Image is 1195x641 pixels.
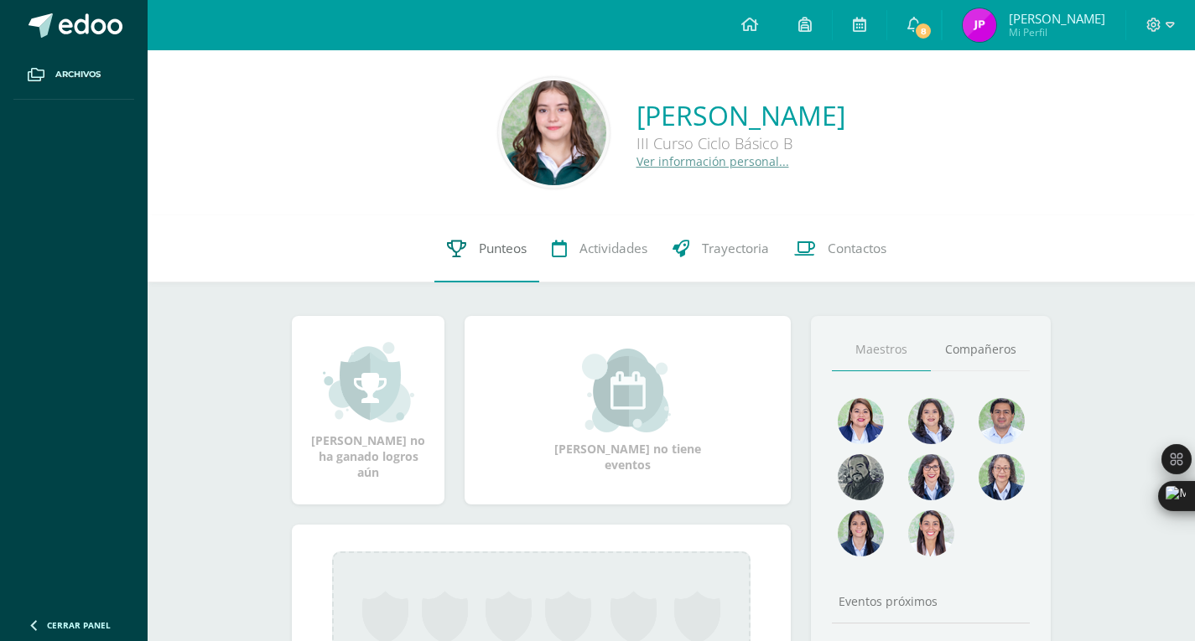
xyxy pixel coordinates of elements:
a: [PERSON_NAME] [636,97,845,133]
a: Ver información personal... [636,153,789,169]
a: Punteos [434,215,539,282]
img: 68491b968eaf45af92dd3338bd9092c6.png [979,454,1025,500]
div: [PERSON_NAME] no tiene eventos [544,349,712,473]
span: Trayectoria [702,240,769,257]
span: Cerrar panel [47,619,111,631]
div: [PERSON_NAME] no ha ganado logros aún [309,340,428,480]
img: 1e7bfa517bf798cc96a9d855bf172288.png [979,398,1025,444]
img: be876c321ab25b9aecb767ccffb7e8ac.png [501,80,606,185]
a: Contactos [782,215,899,282]
img: d4e0c534ae446c0d00535d3bb96704e9.png [838,510,884,556]
a: Trayectoria [660,215,782,282]
img: fa32285e9175087e9a639fe48bd6229c.png [963,8,996,42]
img: 4179e05c207095638826b52d0d6e7b97.png [838,454,884,500]
div: Eventos próximos [832,593,1030,609]
span: Punteos [479,240,527,257]
span: Actividades [579,240,647,257]
span: Mi Perfil [1009,25,1105,39]
span: 8 [914,22,933,40]
span: [PERSON_NAME] [1009,10,1105,27]
img: 38d188cc98c34aa903096de2d1c9671e.png [908,510,954,556]
span: Contactos [828,240,886,257]
img: 135afc2e3c36cc19cf7f4a6ffd4441d1.png [838,398,884,444]
img: event_small.png [582,349,673,432]
img: b1da893d1b21f2b9f45fcdf5240f8abd.png [908,454,954,500]
a: Maestros [832,328,931,371]
img: 45e5189d4be9c73150df86acb3c68ab9.png [908,398,954,444]
a: Archivos [13,50,134,100]
img: achievement_small.png [323,340,414,424]
a: Compañeros [931,328,1030,371]
div: III Curso Ciclo Básico B [636,133,845,153]
span: Archivos [55,68,101,81]
a: Actividades [539,215,660,282]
